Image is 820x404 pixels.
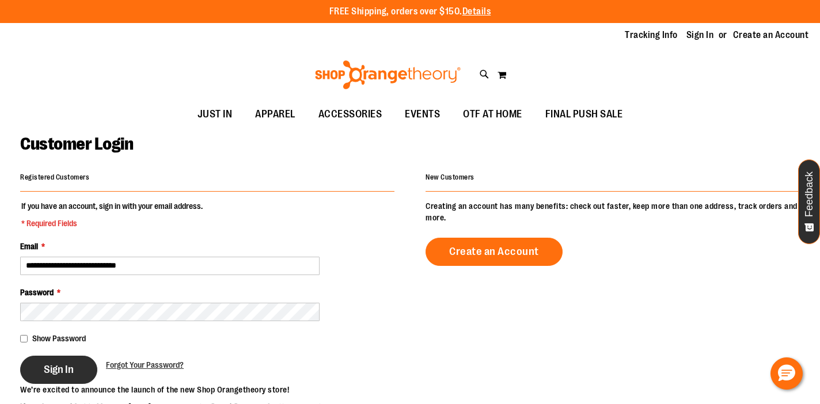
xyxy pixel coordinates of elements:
[798,159,820,244] button: Feedback - Show survey
[106,360,184,369] span: Forgot Your Password?
[20,356,97,384] button: Sign In
[804,171,815,217] span: Feedback
[393,101,451,128] a: EVENTS
[545,101,623,127] span: FINAL PUSH SALE
[625,29,678,41] a: Tracking Info
[20,173,89,181] strong: Registered Customers
[463,101,522,127] span: OTF AT HOME
[313,60,462,89] img: Shop Orangetheory
[20,242,38,251] span: Email
[20,134,133,154] span: Customer Login
[449,245,539,258] span: Create an Account
[20,200,204,229] legend: If you have an account, sign in with your email address.
[426,238,563,266] a: Create an Account
[186,101,244,128] a: JUST IN
[32,334,86,343] span: Show Password
[770,357,803,390] button: Hello, have a question? Let’s chat.
[21,218,203,229] span: * Required Fields
[426,173,474,181] strong: New Customers
[255,101,295,127] span: APPAREL
[405,101,440,127] span: EVENTS
[451,101,534,128] a: OTF AT HOME
[106,359,184,371] a: Forgot Your Password?
[44,363,74,376] span: Sign In
[329,5,491,18] p: FREE Shipping, orders over $150.
[20,288,54,297] span: Password
[462,6,491,17] a: Details
[20,384,410,395] p: We’re excited to announce the launch of the new Shop Orangetheory store!
[534,101,635,128] a: FINAL PUSH SALE
[318,101,382,127] span: ACCESSORIES
[307,101,394,128] a: ACCESSORIES
[244,101,307,128] a: APPAREL
[426,200,800,223] p: Creating an account has many benefits: check out faster, keep more than one address, track orders...
[686,29,714,41] a: Sign In
[198,101,233,127] span: JUST IN
[733,29,809,41] a: Create an Account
